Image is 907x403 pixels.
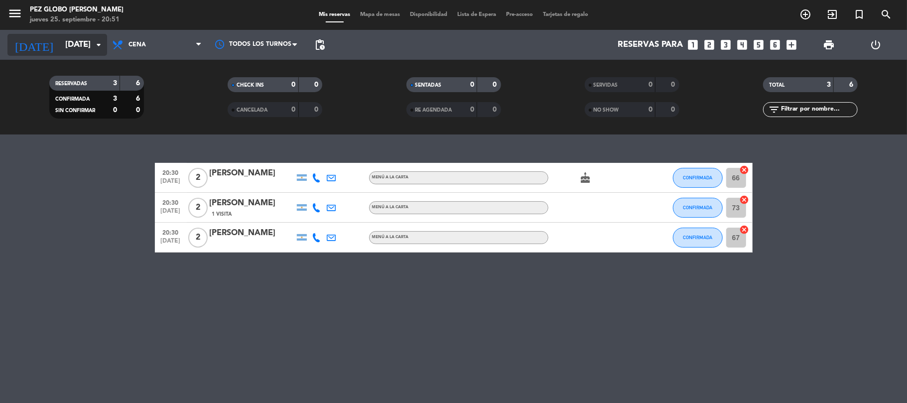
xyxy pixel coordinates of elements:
strong: 0 [470,106,474,113]
i: looks_two [703,38,716,51]
span: CHECK INS [237,83,264,88]
span: Tarjetas de regalo [538,12,593,17]
span: SIN CONFIRMAR [55,108,95,113]
div: [PERSON_NAME] [210,197,294,210]
div: LOG OUT [852,30,900,60]
i: looks_3 [720,38,733,51]
strong: 0 [648,81,652,88]
div: [PERSON_NAME] [210,167,294,180]
strong: 3 [113,95,117,102]
strong: 3 [827,81,831,88]
span: Disponibilidad [405,12,452,17]
span: 20:30 [158,196,183,208]
button: menu [7,6,22,24]
strong: 0 [470,81,474,88]
span: 20:30 [158,226,183,238]
i: [DATE] [7,34,60,56]
span: 20:30 [158,166,183,178]
strong: 0 [493,106,499,113]
strong: 0 [292,81,296,88]
span: NO SHOW [594,108,619,113]
i: looks_4 [736,38,749,51]
span: Lista de Espera [452,12,501,17]
i: turned_in_not [853,8,865,20]
span: RESERVADAS [55,81,87,86]
i: cancel [740,225,750,235]
span: Reservas para [618,40,683,50]
i: cancel [740,195,750,205]
span: RE AGENDADA [415,108,452,113]
button: CONFIRMADA [673,198,723,218]
strong: 0 [113,107,117,114]
strong: 3 [113,80,117,87]
span: MENÚ A LA CARTA [372,205,409,209]
i: add_circle_outline [799,8,811,20]
span: pending_actions [314,39,326,51]
span: 1 Visita [212,210,232,218]
strong: 6 [136,95,142,102]
i: cake [580,172,592,184]
i: filter_list [768,104,780,116]
strong: 0 [671,106,677,113]
span: TOTAL [769,83,784,88]
strong: 0 [671,81,677,88]
i: exit_to_app [826,8,838,20]
strong: 6 [136,80,142,87]
i: looks_6 [769,38,782,51]
span: MENÚ A LA CARTA [372,235,409,239]
span: Mapa de mesas [355,12,405,17]
span: Mis reservas [314,12,355,17]
strong: 6 [849,81,855,88]
span: 2 [188,168,208,188]
div: [PERSON_NAME] [210,227,294,240]
span: MENÚ A LA CARTA [372,175,409,179]
strong: 0 [292,106,296,113]
strong: 0 [136,107,142,114]
span: SENTADAS [415,83,442,88]
i: cancel [740,165,750,175]
span: [DATE] [158,178,183,189]
input: Filtrar por nombre... [780,104,857,115]
div: Pez Globo [PERSON_NAME] [30,5,124,15]
i: menu [7,6,22,21]
button: CONFIRMADA [673,168,723,188]
div: jueves 25. septiembre - 20:51 [30,15,124,25]
i: add_box [785,38,798,51]
span: Pre-acceso [501,12,538,17]
i: search [880,8,892,20]
span: SERVIDAS [594,83,618,88]
span: CONFIRMADA [683,205,712,210]
strong: 0 [648,106,652,113]
button: CONFIRMADA [673,228,723,248]
span: CANCELADA [237,108,267,113]
span: 2 [188,228,208,248]
i: looks_one [687,38,700,51]
strong: 0 [493,81,499,88]
i: looks_5 [753,38,766,51]
span: print [823,39,835,51]
span: CONFIRMADA [683,175,712,180]
span: CONFIRMADA [55,97,90,102]
span: 2 [188,198,208,218]
strong: 0 [314,81,320,88]
span: [DATE] [158,208,183,219]
i: arrow_drop_down [93,39,105,51]
i: power_settings_new [870,39,882,51]
span: CONFIRMADA [683,235,712,240]
span: [DATE] [158,238,183,249]
span: Cena [129,41,146,48]
strong: 0 [314,106,320,113]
